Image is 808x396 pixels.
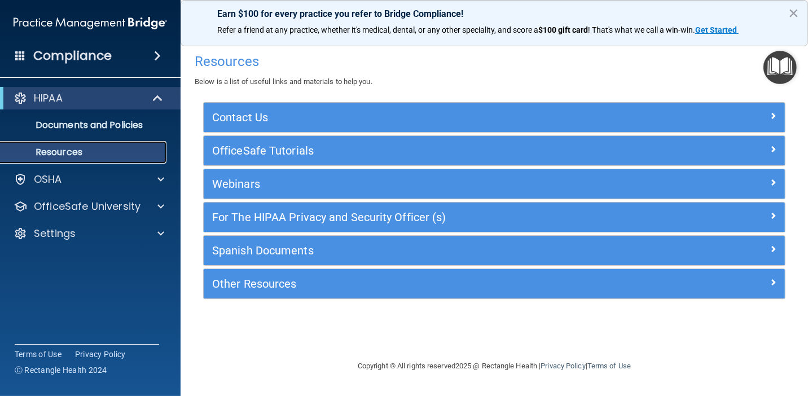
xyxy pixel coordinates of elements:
[288,348,700,384] div: Copyright © All rights reserved 2025 @ Rectangle Health | |
[14,227,164,240] a: Settings
[212,208,776,226] a: For The HIPAA Privacy and Security Officer (s)
[763,51,797,84] button: Open Resource Center
[195,54,794,69] h4: Resources
[15,364,107,376] span: Ⓒ Rectangle Health 2024
[14,12,167,34] img: PMB logo
[14,91,164,105] a: HIPAA
[695,25,737,34] strong: Get Started
[538,25,588,34] strong: $100 gift card
[212,278,631,290] h5: Other Resources
[7,147,161,158] p: Resources
[34,200,140,213] p: OfficeSafe University
[212,144,631,157] h5: OfficeSafe Tutorials
[212,241,776,259] a: Spanish Documents
[212,211,631,223] h5: For The HIPAA Privacy and Security Officer (s)
[195,77,372,86] span: Below is a list of useful links and materials to help you.
[15,349,62,360] a: Terms of Use
[587,362,631,370] a: Terms of Use
[14,173,164,186] a: OSHA
[212,108,776,126] a: Contact Us
[34,91,63,105] p: HIPAA
[217,25,538,34] span: Refer a friend at any practice, whether it's medical, dental, or any other speciality, and score a
[7,120,161,131] p: Documents and Policies
[212,142,776,160] a: OfficeSafe Tutorials
[33,48,112,64] h4: Compliance
[34,227,76,240] p: Settings
[34,173,62,186] p: OSHA
[217,8,771,19] p: Earn $100 for every practice you refer to Bridge Compliance!
[695,25,739,34] a: Get Started
[75,349,126,360] a: Privacy Policy
[212,111,631,124] h5: Contact Us
[14,200,164,213] a: OfficeSafe University
[212,178,631,190] h5: Webinars
[541,362,585,370] a: Privacy Policy
[212,275,776,293] a: Other Resources
[212,175,776,193] a: Webinars
[788,4,799,22] button: Close
[212,244,631,257] h5: Spanish Documents
[588,25,695,34] span: ! That's what we call a win-win.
